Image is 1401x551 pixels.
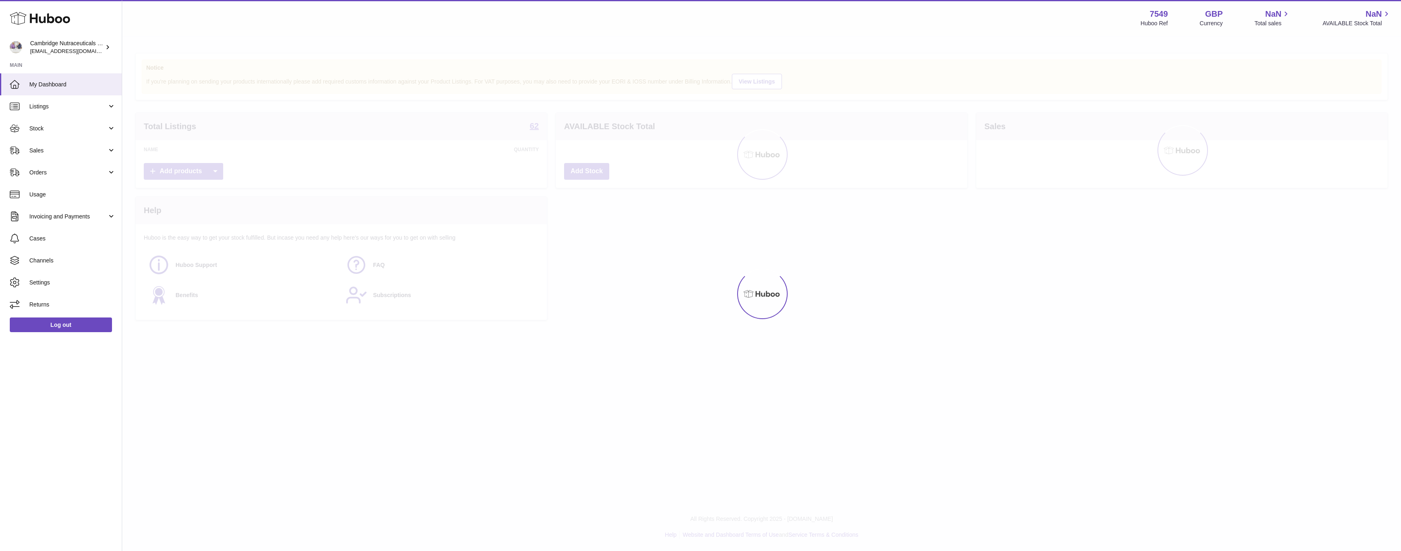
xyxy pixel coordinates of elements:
[10,41,22,53] img: qvc@camnutra.com
[1322,9,1391,27] a: NaN AVAILABLE Stock Total
[29,279,116,287] span: Settings
[29,235,116,242] span: Cases
[1205,9,1223,20] strong: GBP
[1141,20,1168,27] div: Huboo Ref
[10,317,112,332] a: Log out
[29,257,116,264] span: Channels
[29,103,107,110] span: Listings
[29,125,107,132] span: Stock
[29,213,107,220] span: Invoicing and Payments
[1322,20,1391,27] span: AVAILABLE Stock Total
[29,191,116,198] span: Usage
[1265,9,1281,20] span: NaN
[30,48,120,54] span: [EMAIL_ADDRESS][DOMAIN_NAME]
[29,301,116,309] span: Returns
[1254,9,1291,27] a: NaN Total sales
[1254,20,1291,27] span: Total sales
[1150,9,1168,20] strong: 7549
[29,81,116,88] span: My Dashboard
[1366,9,1382,20] span: NaN
[29,169,107,176] span: Orders
[30,40,103,55] div: Cambridge Nutraceuticals Ltd
[1200,20,1223,27] div: Currency
[29,147,107,154] span: Sales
